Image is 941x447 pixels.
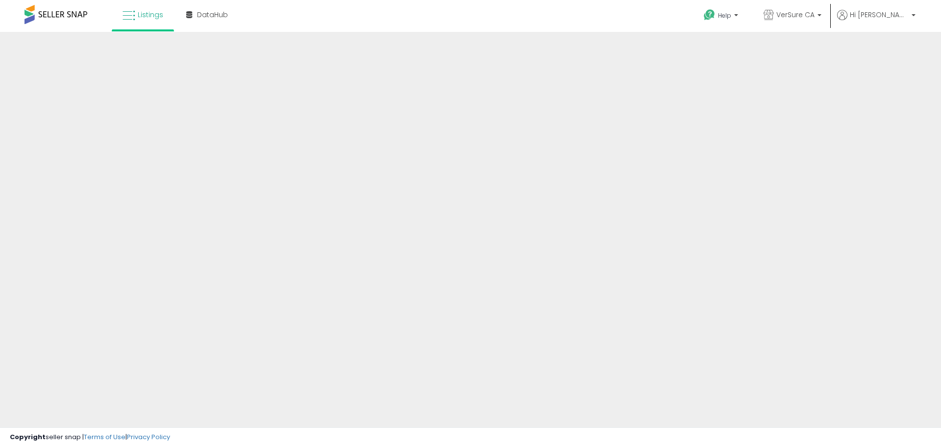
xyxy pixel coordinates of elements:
[837,10,916,32] a: Hi [PERSON_NAME]
[776,10,815,20] span: VerSure CA
[10,433,170,442] div: seller snap | |
[850,10,909,20] span: Hi [PERSON_NAME]
[696,1,748,32] a: Help
[127,432,170,442] a: Privacy Policy
[703,9,716,21] i: Get Help
[197,10,228,20] span: DataHub
[10,432,46,442] strong: Copyright
[718,11,731,20] span: Help
[84,432,125,442] a: Terms of Use
[138,10,163,20] span: Listings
